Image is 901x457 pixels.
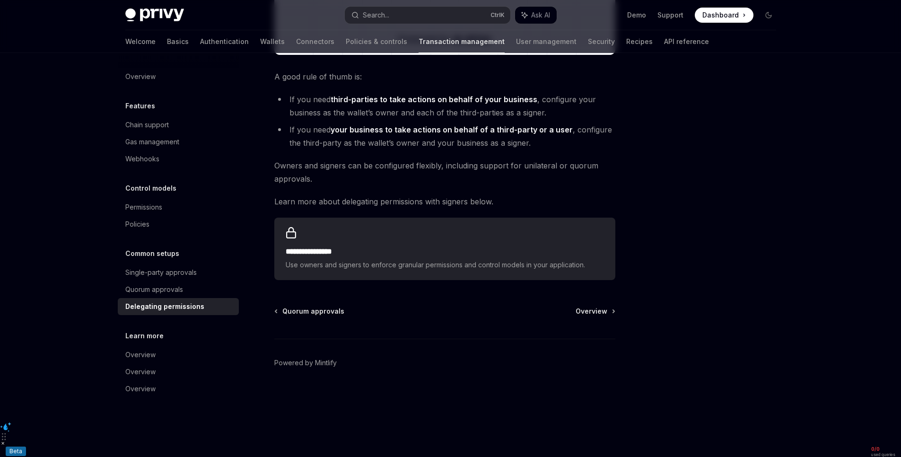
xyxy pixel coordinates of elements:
[125,301,204,312] div: Delegating permissions
[118,281,239,298] a: Quorum approvals
[588,30,615,53] a: Security
[125,284,183,295] div: Quorum approvals
[626,30,653,53] a: Recipes
[515,7,557,24] button: Ask AI
[118,150,239,167] a: Webhooks
[125,248,179,259] h5: Common setups
[346,30,407,53] a: Policies & controls
[118,346,239,363] a: Overview
[345,7,510,24] button: Search...CtrlK
[275,307,344,316] a: Quorum approvals
[125,202,162,213] div: Permissions
[296,30,334,53] a: Connectors
[657,10,683,20] a: Support
[118,199,239,216] a: Permissions
[331,95,537,104] strong: third-parties to take actions on behalf of your business
[419,30,505,53] a: Transaction management
[118,264,239,281] a: Single-party approvals
[260,30,285,53] a: Wallets
[702,10,739,20] span: Dashboard
[118,116,239,133] a: Chain support
[274,93,615,119] li: If you need , configure your business as the wallet’s owner and each of the third-parties as a si...
[576,307,607,316] span: Overview
[6,447,26,456] div: Beta
[531,10,550,20] span: Ask AI
[125,330,164,342] h5: Learn more
[118,133,239,150] a: Gas management
[695,8,753,23] a: Dashboard
[125,100,155,112] h5: Features
[125,30,156,53] a: Welcome
[118,68,239,85] a: Overview
[125,219,149,230] div: Policies
[118,363,239,380] a: Overview
[200,30,249,53] a: Authentication
[125,119,169,131] div: Chain support
[490,11,505,19] span: Ctrl K
[118,380,239,397] a: Overview
[274,218,615,280] a: **** **** **** *Use owners and signers to enforce granular permissions and control models in your...
[664,30,709,53] a: API reference
[286,259,604,271] span: Use owners and signers to enforce granular permissions and control models in your application.
[125,349,156,360] div: Overview
[125,366,156,378] div: Overview
[576,307,614,316] a: Overview
[274,195,615,208] span: Learn more about delegating permissions with signers below.
[118,298,239,315] a: Delegating permissions
[125,153,159,165] div: Webhooks
[627,10,646,20] a: Demo
[167,30,189,53] a: Basics
[125,71,156,82] div: Overview
[274,159,615,185] span: Owners and signers can be configured flexibly, including support for unilateral or quorum approvals.
[274,70,615,83] span: A good rule of thumb is:
[761,8,776,23] button: Toggle dark mode
[274,358,337,368] a: Powered by Mintlify
[125,183,176,194] h5: Control models
[516,30,577,53] a: User management
[871,452,895,457] span: used queries
[125,383,156,395] div: Overview
[125,136,179,148] div: Gas management
[274,123,615,149] li: If you need , configure the third-party as the wallet’s owner and your business as a signer.
[871,446,895,452] span: 0 / 0
[118,216,239,233] a: Policies
[125,267,197,278] div: Single-party approvals
[125,9,184,22] img: dark logo
[282,307,344,316] span: Quorum approvals
[363,9,389,21] div: Search...
[331,125,573,134] strong: your business to take actions on behalf of a third-party or a user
